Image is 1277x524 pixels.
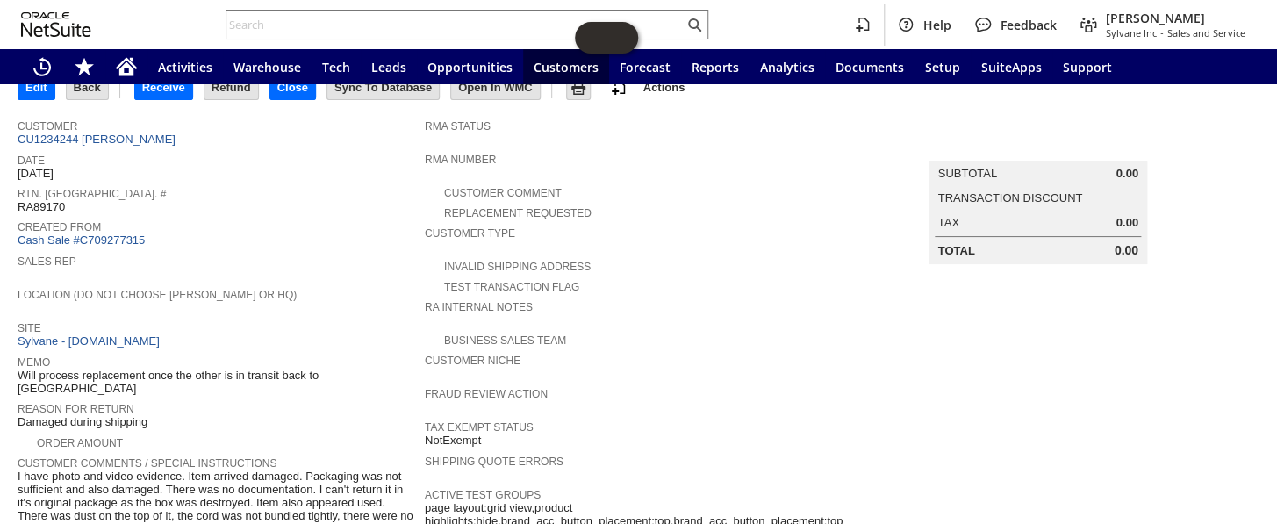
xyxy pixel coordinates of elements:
[915,49,971,84] a: Setup
[444,261,591,273] a: Invalid Shipping Address
[1116,167,1137,181] span: 0.00
[116,56,137,77] svg: Home
[608,77,629,98] img: add-record.svg
[18,200,65,214] span: RA89170
[1114,243,1137,258] span: 0.00
[67,76,108,99] input: Back
[937,167,996,180] a: Subtotal
[937,216,958,229] a: Tax
[1063,59,1112,75] span: Support
[361,49,417,84] a: Leads
[567,76,590,99] input: Print
[1001,17,1057,33] span: Feedback
[636,81,692,94] a: Actions
[425,421,534,434] a: Tax Exempt Status
[606,22,638,54] span: Oracle Guided Learning Widget. To move around, please hold and drag
[158,59,212,75] span: Activities
[1052,49,1123,84] a: Support
[523,49,609,84] a: Customers
[327,76,439,99] input: Sync To Database
[620,59,671,75] span: Forecast
[32,56,53,77] svg: Recent Records
[451,76,540,99] input: Open In WMC
[204,76,258,99] input: Refund
[444,207,592,219] a: Replacement Requested
[425,355,520,367] a: Customer Niche
[233,59,301,75] span: Warehouse
[681,49,750,84] a: Reports
[609,49,681,84] a: Forecast
[1106,26,1157,39] span: Sylvane Inc
[223,49,312,84] a: Warehouse
[18,233,145,247] a: Cash Sale #C709277315
[425,489,541,501] a: Active Test Groups
[18,188,166,200] a: Rtn. [GEOGRAPHIC_DATA]. #
[575,22,638,54] iframe: Click here to launch Oracle Guided Learning Help Panel
[836,59,904,75] span: Documents
[825,49,915,84] a: Documents
[18,167,54,181] span: [DATE]
[425,456,563,468] a: Shipping Quote Errors
[937,191,1082,205] a: Transaction Discount
[425,227,515,240] a: Customer Type
[929,133,1146,161] caption: Summary
[534,59,599,75] span: Customers
[18,356,50,369] a: Memo
[568,77,589,98] img: Print
[425,301,533,313] a: RA Internal Notes
[937,244,974,257] a: Total
[312,49,361,84] a: Tech
[427,59,513,75] span: Opportunities
[18,154,45,167] a: Date
[18,369,416,396] span: Will process replacement once the other is in transit back to [GEOGRAPHIC_DATA]
[18,133,180,146] a: CU1234244 [PERSON_NAME]
[63,49,105,84] div: Shortcuts
[135,76,192,99] input: Receive
[750,49,825,84] a: Analytics
[971,49,1052,84] a: SuiteApps
[425,434,481,448] span: NotExempt
[18,403,134,415] a: Reason For Return
[417,49,523,84] a: Opportunities
[1160,26,1164,39] span: -
[444,334,566,347] a: Business Sales Team
[147,49,223,84] a: Activities
[37,437,123,449] a: Order Amount
[270,76,315,99] input: Close
[18,457,276,470] a: Customer Comments / Special Instructions
[692,59,739,75] span: Reports
[18,289,297,301] a: Location (Do Not Choose [PERSON_NAME] or HQ)
[371,59,406,75] span: Leads
[105,49,147,84] a: Home
[18,120,77,133] a: Customer
[425,154,496,166] a: RMA Number
[444,281,579,293] a: Test Transaction Flag
[21,49,63,84] a: Recent Records
[18,415,147,429] span: Damaged during shipping
[1167,26,1245,39] span: Sales and Service
[1106,10,1245,26] span: [PERSON_NAME]
[760,59,814,75] span: Analytics
[425,388,548,400] a: Fraud Review Action
[226,14,684,35] input: Search
[18,76,54,99] input: Edit
[425,120,491,133] a: RMA Status
[74,56,95,77] svg: Shortcuts
[444,187,562,199] a: Customer Comment
[18,334,164,348] a: Sylvane - [DOMAIN_NAME]
[1116,216,1137,230] span: 0.00
[21,12,91,37] svg: logo
[925,59,960,75] span: Setup
[684,14,705,35] svg: Search
[981,59,1042,75] span: SuiteApps
[923,17,951,33] span: Help
[18,255,76,268] a: Sales Rep
[18,221,101,233] a: Created From
[322,59,350,75] span: Tech
[18,322,41,334] a: Site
